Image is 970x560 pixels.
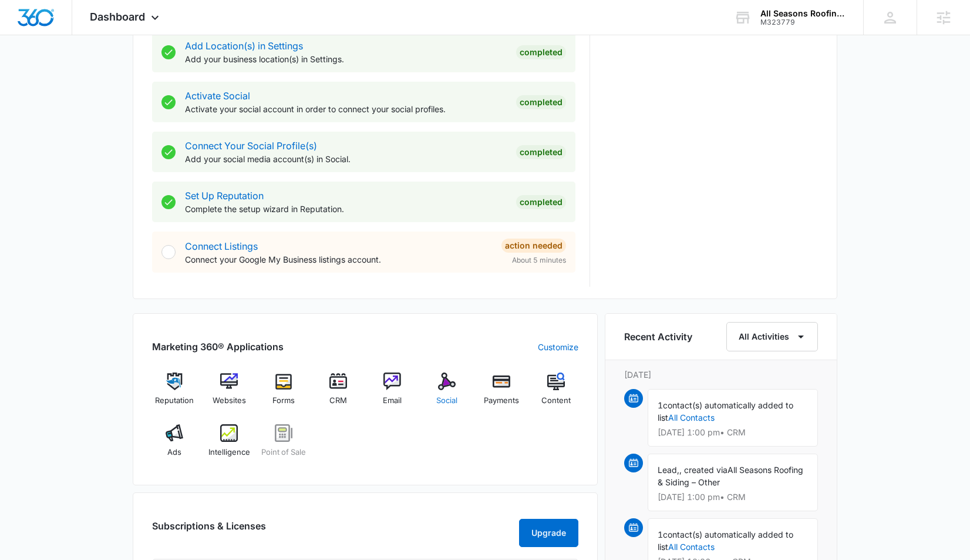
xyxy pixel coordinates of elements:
[185,40,303,52] a: Add Location(s) in Settings
[501,239,566,253] div: Action Needed
[624,368,818,381] p: [DATE]
[329,395,347,407] span: CRM
[658,465,803,487] span: All Seasons Roofing & Siding – Other
[185,253,492,266] p: Connect your Google My Business listings account.
[152,519,266,542] h2: Subscriptions & Licenses
[512,255,566,266] span: About 5 minutes
[760,18,846,26] div: account id
[658,529,793,552] span: contact(s) automatically added to list
[152,340,284,354] h2: Marketing 360® Applications
[658,400,793,422] span: contact(s) automatically added to list
[538,341,578,353] a: Customize
[185,240,258,252] a: Connect Listings
[213,395,246,407] span: Websites
[208,447,250,458] span: Intelligence
[185,140,317,152] a: Connect Your Social Profile(s)
[668,542,715,552] a: All Contacts
[516,95,566,109] div: Completed
[185,90,250,102] a: Activate Social
[624,330,692,344] h6: Recent Activity
[185,153,507,165] p: Add your social media account(s) in Social.
[261,424,307,467] a: Point of Sale
[152,373,197,415] a: Reputation
[516,45,566,59] div: Completed
[658,493,808,501] p: [DATE] 1:00 pm • CRM
[261,447,306,458] span: Point of Sale
[167,447,181,458] span: Ads
[90,11,145,23] span: Dashboard
[726,322,818,351] button: All Activities
[516,145,566,159] div: Completed
[658,400,663,410] span: 1
[185,103,507,115] p: Activate your social account in order to connect your social profiles.
[261,373,307,415] a: Forms
[207,373,252,415] a: Websites
[152,424,197,467] a: Ads
[484,395,519,407] span: Payments
[185,203,507,215] p: Complete the setup wizard in Reputation.
[315,373,361,415] a: CRM
[383,395,402,407] span: Email
[658,465,679,475] span: Lead,
[207,424,252,467] a: Intelligence
[516,195,566,209] div: Completed
[760,9,846,18] div: account name
[425,373,470,415] a: Social
[533,373,578,415] a: Content
[658,529,663,539] span: 1
[370,373,415,415] a: Email
[541,395,571,407] span: Content
[155,395,194,407] span: Reputation
[185,53,507,65] p: Add your business location(s) in Settings.
[185,190,264,202] a: Set Up Reputation
[519,519,578,547] button: Upgrade
[658,428,808,437] p: [DATE] 1:00 pm • CRM
[679,465,727,475] span: , created via
[436,395,457,407] span: Social
[668,413,715,422] a: All Contacts
[272,395,295,407] span: Forms
[479,373,524,415] a: Payments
